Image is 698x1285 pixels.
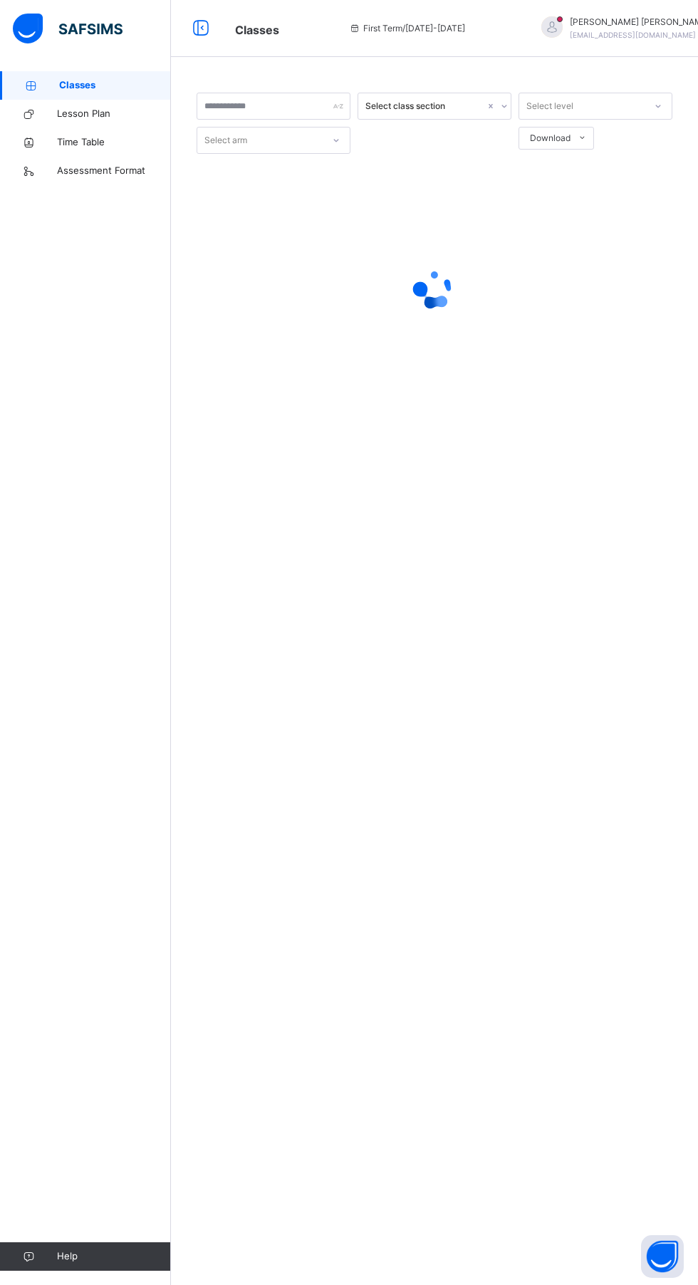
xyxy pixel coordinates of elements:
[57,1249,170,1264] span: Help
[204,127,247,154] div: Select arm
[530,132,571,145] span: Download
[57,164,171,178] span: Assessment Format
[57,135,171,150] span: Time Table
[349,22,465,35] span: session/term information
[570,31,696,39] span: [EMAIL_ADDRESS][DOMAIN_NAME]
[641,1235,684,1278] button: Open asap
[59,78,171,93] span: Classes
[526,93,573,120] div: Select level
[365,100,485,113] div: Select class section
[13,14,123,43] img: safsims
[57,107,171,121] span: Lesson Plan
[235,23,279,37] span: Classes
